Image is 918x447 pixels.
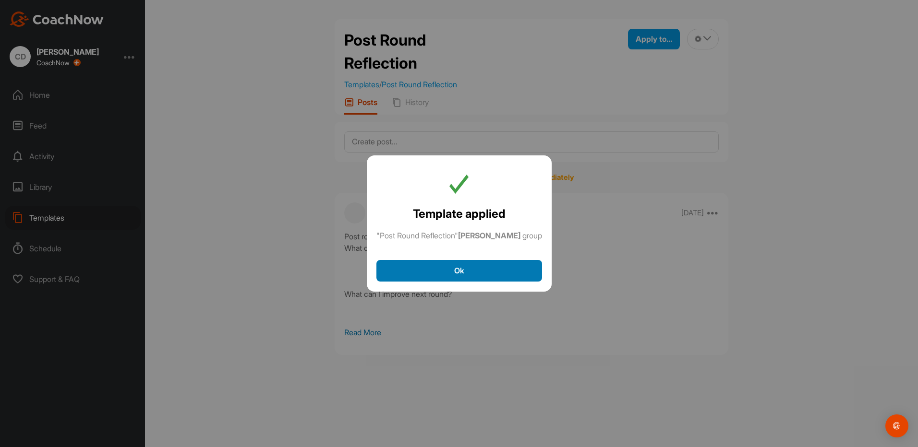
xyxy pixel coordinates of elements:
div: Open Intercom Messenger [885,414,908,437]
p: "Post Round Reflection" group [376,230,542,241]
h1: Template applied [413,205,506,223]
button: Ok [376,260,542,282]
b: [PERSON_NAME] [458,231,520,240]
img: success [449,175,469,194]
